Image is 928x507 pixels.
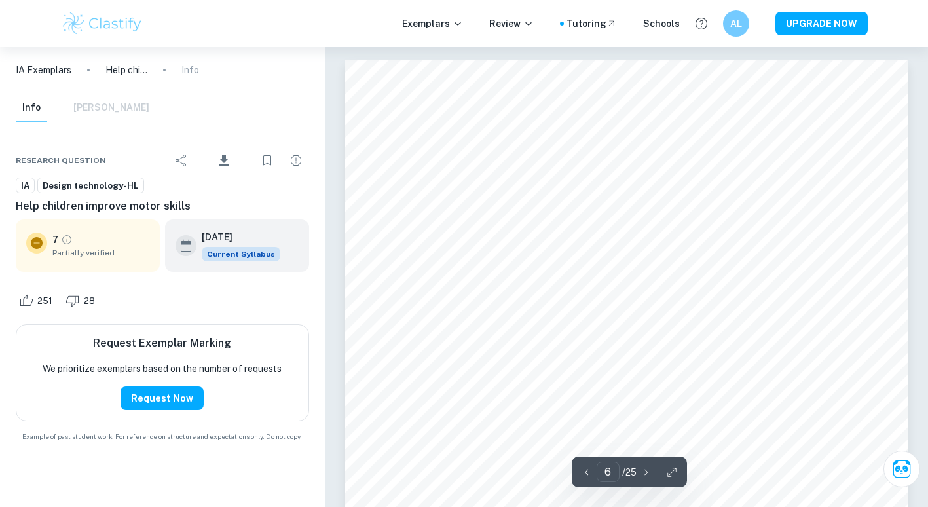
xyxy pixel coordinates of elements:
div: Download [197,143,251,178]
p: Info [181,63,199,77]
div: Share [168,147,195,174]
p: Help children improve motor skills [105,63,147,77]
p: 7 [52,233,58,247]
span: Partially verified [52,247,149,259]
button: AL [723,10,749,37]
h6: AL [728,16,743,31]
button: Help and Feedback [690,12,713,35]
span: Current Syllabus [202,247,280,261]
p: We prioritize exemplars based on the number of requests [43,362,282,376]
span: IA [16,179,34,193]
span: 28 [77,295,102,308]
div: Bookmark [254,147,280,174]
h6: [DATE] [202,230,270,244]
button: Request Now [121,386,204,410]
h6: Request Exemplar Marking [93,335,231,351]
span: Example of past student work. For reference on structure and expectations only. Do not copy. [16,432,309,441]
img: Clastify logo [61,10,144,37]
span: Research question [16,155,106,166]
button: UPGRADE NOW [775,12,868,35]
a: Tutoring [566,16,617,31]
p: Review [489,16,534,31]
p: / 25 [622,465,637,479]
div: Report issue [283,147,309,174]
a: Grade partially verified [61,234,73,246]
h6: Help children improve motor skills [16,198,309,214]
span: 251 [30,295,60,308]
button: Info [16,94,47,122]
span: Design technology-HL [38,179,143,193]
a: Design technology-HL [37,178,144,194]
p: Exemplars [402,16,463,31]
a: Schools [643,16,680,31]
div: Like [16,290,60,311]
a: IA [16,178,35,194]
div: This exemplar is based on the current syllabus. Feel free to refer to it for inspiration/ideas wh... [202,247,280,261]
button: Ask Clai [883,451,920,487]
div: Dislike [62,290,102,311]
a: IA Exemplars [16,63,71,77]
